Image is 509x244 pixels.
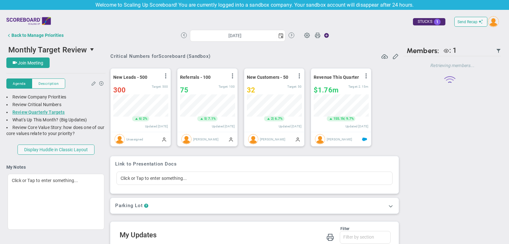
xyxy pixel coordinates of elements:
span: Action Button [321,31,329,40]
img: Miguel Cabrera [248,134,258,144]
span: 100 [229,85,235,88]
span: Filter Updated Members [496,48,501,53]
h4: My Notes [6,164,106,170]
span: [PERSON_NAME] [193,138,219,141]
span: Referrals - 100 [180,75,211,80]
button: Send Recap [454,17,487,27]
span: 7.1% [208,117,216,121]
span: Description [38,81,59,86]
span: 1 [434,19,441,25]
span: 50 [298,85,302,88]
h3: Link to Presentation Docs [115,161,394,167]
img: Unassigned [115,134,125,144]
h4: Retrieving members... [403,63,501,68]
button: Back to Manage Priorities [6,29,64,42]
span: Refresh Data [381,52,388,59]
span: [PERSON_NAME] [260,138,285,141]
span: 2,154,350 [359,85,368,88]
span: Members: [407,46,439,55]
span: : [449,46,451,54]
button: Agenda [6,78,32,89]
span: Updated [DATE] [345,125,368,128]
span: Scoreboard (Sandbox) [158,53,211,59]
span: Updated [DATE] [212,125,235,128]
a: Review Quarterly Targets [12,110,65,115]
h2: My Updates [120,231,391,240]
span: select [87,44,98,55]
span: 1 [453,46,457,54]
span: Target: [287,85,297,88]
span: select [276,30,285,41]
span: Target: [152,85,161,88]
button: Description [32,78,65,89]
span: 75 [180,86,188,94]
span: Updated [DATE] [145,125,168,128]
span: Send Recap [457,20,478,24]
span: Print Huddle [315,32,320,41]
span: Edit or Add Critical Numbers [392,53,399,59]
div: Back to Manage Priorities [11,33,64,38]
span: New Leads - 500 [113,75,147,80]
span: 32 [247,86,255,94]
span: Manually Updated [228,137,234,142]
div: Critical Numbers for [110,53,212,59]
span: Unassigned [126,138,143,141]
img: 193898.Person.photo [488,16,499,27]
div: What's Up This Month? (Big Updates) [6,117,106,123]
span: New Customers - 50 [247,75,288,80]
button: Join Meeting [6,58,50,68]
div: STUCKS [413,18,445,25]
span: Target: [219,85,228,88]
span: Salesforce Enabled<br ></span>Sandbox: Quarterly Revenue [362,137,367,142]
span: 500 [162,85,168,88]
span: 9.7% [346,117,354,121]
span: Agenda [13,81,25,86]
h3: Parking Lot [115,203,143,209]
span: 6.7% [275,117,282,121]
span: | [344,117,345,121]
span: Monthly Target Review [8,45,87,54]
div: Review Core Value Story: how does one of our core values relate to your priority? [6,125,106,137]
span: | [141,117,142,121]
div: Click or Tap to enter something... [116,172,393,185]
span: Manually Updated [162,137,167,142]
span: $1,758,367 [314,86,338,94]
span: Join Meeting [18,60,43,65]
div: Shelley Smith is a Viewer. [441,46,457,55]
div: Review Critical Numbers [6,102,106,108]
div: Click or Tap to enter something... [8,174,104,230]
span: Revenue This Quarter [314,75,359,80]
span: Print My Huddle Updates [326,233,334,241]
div: Filter [120,227,349,231]
img: scalingup-logo.svg [6,15,51,27]
span: 2% [143,117,147,121]
span: Huddle Settings [301,29,313,41]
span: 155.1k [333,116,344,121]
button: Display Huddle in Classic Layout [17,145,94,155]
div: Review Company Priorities [6,94,106,100]
img: Katie Williams [181,134,192,144]
span: | [206,117,207,121]
span: Target: [348,85,358,88]
img: Tom Johnson [315,134,325,144]
span: [PERSON_NAME] [327,138,352,141]
span: | [273,117,274,121]
span: 2 [271,116,273,121]
span: 6 [139,116,141,121]
span: 5 [204,116,206,121]
span: 300 [113,86,126,94]
input: Filter by section [340,231,390,243]
span: Updated [DATE] [279,125,302,128]
span: Manually Updated [295,137,300,142]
